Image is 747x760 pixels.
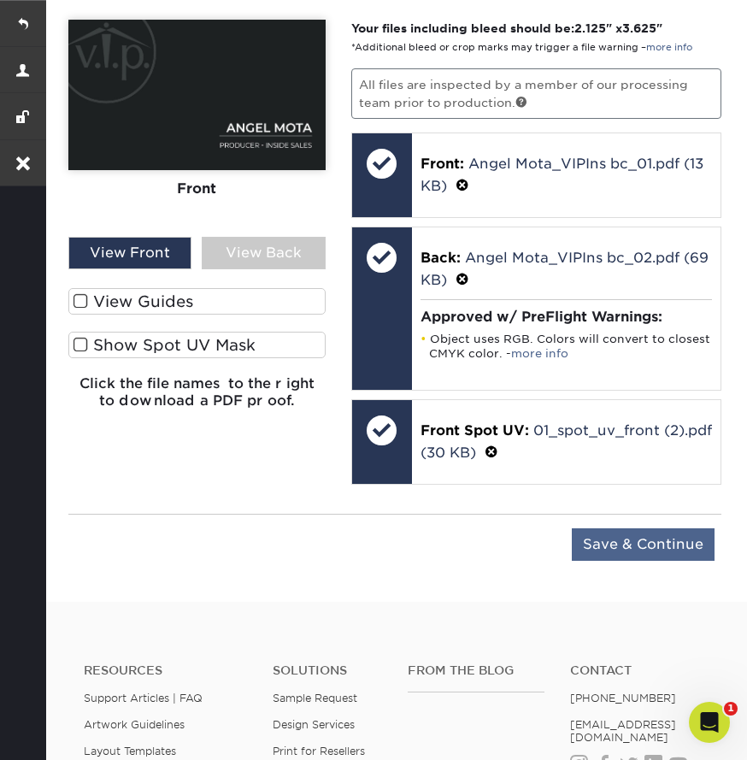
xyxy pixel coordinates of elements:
[421,250,709,288] a: Angel Mota_VIPIns bc_02.pdf (69 KB)
[622,21,656,35] span: 3.625
[724,702,738,716] span: 1
[689,702,730,743] iframe: Intercom live chat
[421,156,464,172] span: Front:
[273,692,357,704] a: Sample Request
[202,237,325,269] div: View Back
[68,237,191,269] div: View Front
[511,347,568,360] a: more info
[68,170,326,208] div: Front
[68,288,326,315] label: View Guides
[572,528,715,561] input: Save & Continue
[570,718,676,744] a: [EMAIL_ADDRESS][DOMAIN_NAME]
[273,745,365,757] a: Print for Resellers
[273,718,355,731] a: Design Services
[84,663,247,678] h4: Resources
[421,156,703,194] a: Angel Mota_VIPIns bc_01.pdf (13 KB)
[84,718,185,731] a: Artwork Guidelines
[421,422,712,461] a: 01_spot_uv_front (2).pdf (30 KB)
[408,663,544,678] h4: From the Blog
[421,309,712,325] h4: Approved w/ PreFlight Warnings:
[351,68,721,119] p: All files are inspected by a member of our processing team prior to production.
[351,42,692,53] small: *Additional bleed or crop marks may trigger a file warning –
[84,692,203,704] a: Support Articles | FAQ
[273,663,382,678] h4: Solutions
[68,375,326,421] h6: Click the file names to the right to download a PDF proof.
[421,422,529,439] span: Front Spot UV:
[646,42,692,53] a: more info
[570,663,707,678] a: Contact
[574,21,606,35] span: 2.125
[68,332,326,358] label: Show Spot UV Mask
[421,332,712,361] li: Object uses RGB. Colors will convert to closest CMYK color. -
[351,21,662,35] strong: Your files including bleed should be: " x "
[421,250,461,266] span: Back:
[570,692,676,704] a: [PHONE_NUMBER]
[84,745,176,757] a: Layout Templates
